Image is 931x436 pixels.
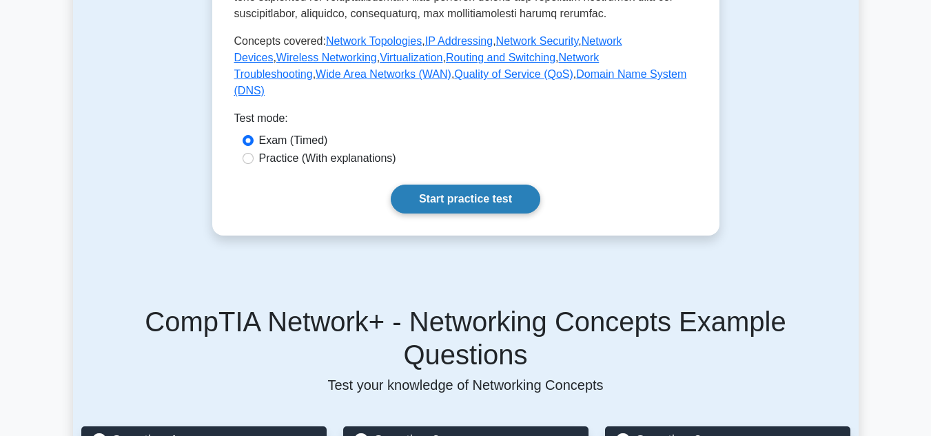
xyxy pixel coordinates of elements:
p: Concepts covered: , , , , , , , , , , [234,33,697,99]
a: Network Security [496,35,579,47]
a: Routing and Switching [446,52,555,63]
label: Exam (Timed) [259,132,328,149]
a: Network Topologies [326,35,422,47]
a: Start practice test [391,185,540,214]
a: Wireless Networking [276,52,377,63]
a: Network Troubleshooting [234,52,600,80]
a: Quality of Service (QoS) [454,68,573,80]
a: Wide Area Networks (WAN) [316,68,451,80]
h5: CompTIA Network+ - Networking Concepts Example Questions [81,305,850,371]
a: Network Devices [234,35,622,63]
a: IP Addressing [425,35,493,47]
label: Practice (With explanations) [259,150,396,167]
div: Test mode: [234,110,697,132]
p: Test your knowledge of Networking Concepts [81,377,850,393]
a: Virtualization [380,52,442,63]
